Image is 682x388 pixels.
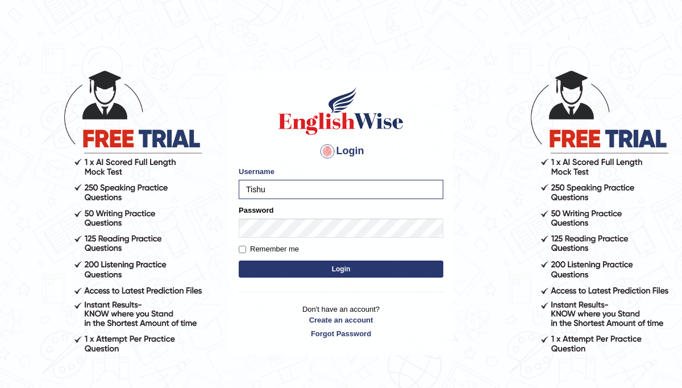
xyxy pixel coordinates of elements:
a: Create an account [239,315,443,325]
h4: Login [239,142,443,160]
img: Logo of English Wise sign in for intelligent practice with AI [276,85,406,137]
label: Remember me [239,243,299,255]
label: Username [239,166,275,177]
label: Password [239,205,273,216]
a: Forgot Password [239,328,443,339]
p: Don't have an account? [239,304,443,339]
button: Login [239,261,443,278]
input: Remember me [239,246,246,253]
